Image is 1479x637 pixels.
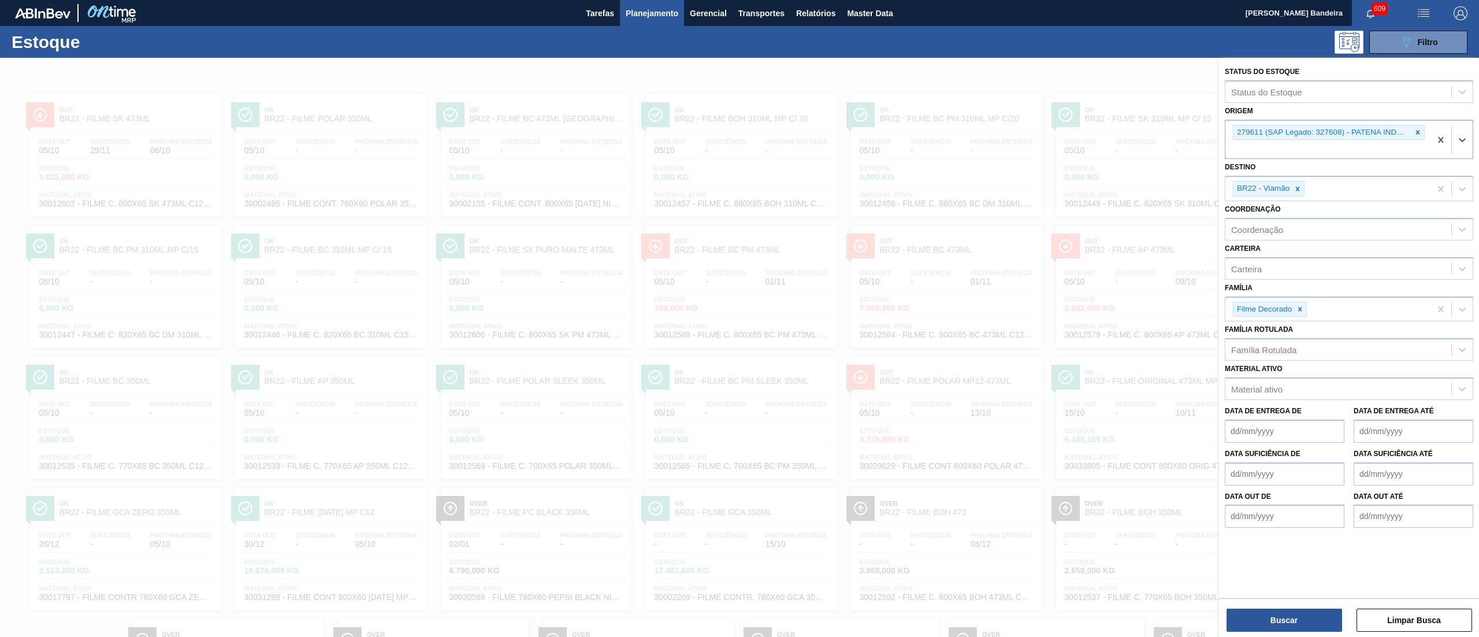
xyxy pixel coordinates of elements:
[1354,450,1433,458] label: Data suficiência até
[1233,182,1291,196] div: BR22 - Viamão
[1231,224,1283,234] div: Coordenação
[1335,31,1363,54] div: Pogramando: nenhum usuário selecionado
[1231,384,1283,394] div: Material ativo
[1225,107,1253,115] label: Origem
[1231,345,1296,355] div: Família Rotulada
[1354,492,1403,501] label: Data out até
[626,6,678,20] span: Planejamento
[12,35,191,49] h1: Estoque
[1225,284,1253,292] label: Família
[586,6,614,20] span: Tarefas
[1225,68,1299,76] label: Status do Estoque
[738,6,785,20] span: Transportes
[1352,5,1389,21] button: Notificações
[1454,6,1467,20] img: Logout
[1418,38,1438,47] span: Filtro
[1369,31,1467,54] button: Filtro
[1417,6,1430,20] img: userActions
[1231,264,1262,273] div: Carteira
[1225,450,1300,458] label: Data suficiência de
[1225,325,1293,334] label: Família Rotulada
[847,6,893,20] span: Master Data
[1233,125,1411,140] div: 279611 (SAP Legado: 327608) - PATENA INDUSTRIA E COMERCIO RESINAS
[1225,163,1255,171] label: Destino
[796,6,835,20] span: Relatórios
[1225,462,1344,486] input: dd/mm/yyyy
[1225,205,1281,213] label: Coordenação
[1225,245,1261,253] label: Carteira
[1225,420,1344,443] input: dd/mm/yyyy
[690,6,727,20] span: Gerencial
[1225,407,1302,415] label: Data de Entrega de
[1233,302,1294,317] div: Filme Decorado
[1354,420,1473,443] input: dd/mm/yyyy
[1225,365,1283,373] label: Material ativo
[1372,2,1388,15] span: 609
[1225,492,1271,501] label: Data out de
[1354,462,1473,486] input: dd/mm/yyyy
[1225,505,1344,528] input: dd/mm/yyyy
[1354,407,1434,415] label: Data de Entrega até
[1231,87,1302,97] div: Status do Estoque
[15,8,70,18] img: TNhmsLtSVTkK8tSr43FrP2fwEKptu5GPRR3wAAAABJRU5ErkJggg==
[1354,505,1473,528] input: dd/mm/yyyy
